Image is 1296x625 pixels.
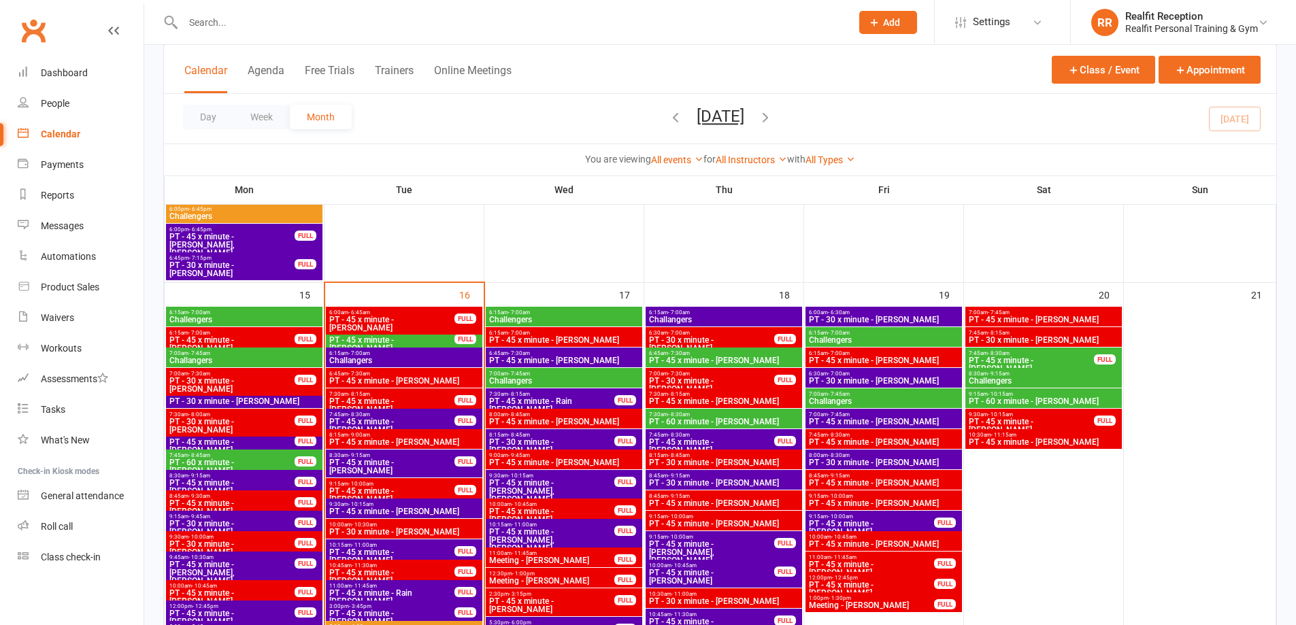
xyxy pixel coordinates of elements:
span: PT - 45 x minute - [PERSON_NAME] [488,356,639,365]
span: 9:15am [808,513,935,520]
span: 7:00am [968,309,1119,316]
span: - 8:30am [828,432,850,438]
span: - 8:45am [188,452,210,458]
strong: with [787,154,805,165]
span: 8:30am [968,371,1119,377]
span: 8:45am [808,473,959,479]
span: - 7:45am [828,411,850,418]
span: PT - 45 x minute - [PERSON_NAME], [PERSON_NAME]... [488,479,615,503]
span: - 8:15am [348,391,370,397]
span: PT - 45 x minute - [PERSON_NAME] [169,479,295,495]
span: PT - 30 x minute - [PERSON_NAME] [488,438,615,454]
a: Roll call [18,511,144,542]
span: - 9:15am [668,473,690,479]
button: Week [233,105,290,129]
div: General attendance [41,490,124,501]
span: PT - 45 x minute - [PERSON_NAME] [169,438,295,454]
div: FULL [774,538,796,548]
span: - 8:15am [668,391,690,397]
span: PT - 60 x minute - [PERSON_NAME] [648,418,799,426]
span: 9:30am [329,501,480,507]
span: - 7:00am [508,330,530,336]
div: FULL [295,259,316,269]
span: - 9:15am [188,473,210,479]
a: People [18,88,144,119]
span: - 7:30am [188,371,210,377]
div: Payments [41,159,84,170]
div: 18 [779,283,803,305]
div: FULL [295,497,316,507]
div: 20 [1099,283,1123,305]
span: 7:00am [488,371,639,377]
span: PT - 45 x minute - [PERSON_NAME] [968,316,1119,324]
a: Dashboard [18,58,144,88]
span: PT - 45 x minute - [PERSON_NAME] [648,438,775,454]
span: 7:30am [648,391,799,397]
span: Challengers [169,212,320,220]
span: 8:15am [488,432,615,438]
a: All events [651,154,703,165]
span: PT - 30 x minute - [PERSON_NAME] [808,458,959,467]
span: - 7:45am [188,350,210,356]
span: 6:15am [169,309,320,316]
span: 8:15am [648,452,799,458]
span: PT - 45 x minute - [PERSON_NAME] [808,356,959,365]
span: 9:00am [488,452,639,458]
div: FULL [614,505,636,516]
strong: for [703,154,716,165]
div: FULL [295,518,316,528]
span: 9:30am [169,534,295,540]
div: Automations [41,251,96,262]
span: PT - 30 x minute - [PERSON_NAME] [648,458,799,467]
span: PT - 45 x minute - [PERSON_NAME] [329,336,455,352]
span: Challengers [968,377,1119,385]
th: Wed [484,175,644,204]
span: 7:00am [808,411,959,418]
span: - 7:00am [668,309,690,316]
span: 9:15am [968,391,1119,397]
span: PT - 45 x minute - [PERSON_NAME] [808,520,935,536]
a: Class kiosk mode [18,542,144,573]
span: 8:45am [648,493,799,499]
button: Class / Event [1052,56,1155,84]
span: - 9:15am [348,452,370,458]
th: Mon [165,175,325,204]
span: - 7:30am [668,371,690,377]
span: PT - 45 x minute - [PERSON_NAME] [808,540,959,548]
span: 10:00am [329,522,480,528]
span: - 8:30am [828,452,850,458]
a: Assessments [18,364,144,394]
a: Automations [18,241,144,272]
div: FULL [454,416,476,426]
span: - 11:00am [352,542,377,548]
span: PT - 30 x minute - [PERSON_NAME] [169,397,320,405]
a: Payments [18,150,144,180]
span: PT - 30 x minute - [PERSON_NAME] [968,336,1119,344]
div: 21 [1251,283,1276,305]
div: FULL [295,456,316,467]
span: - 7:30am [668,350,690,356]
span: Challengers [169,316,320,324]
span: 10:00am [808,534,959,540]
span: - 6:45am [348,309,370,316]
span: PT - 45 x minute - [PERSON_NAME] [329,487,455,503]
div: 15 [299,283,324,305]
span: Challengers [808,336,959,344]
div: Waivers [41,312,74,323]
button: Month [290,105,352,129]
span: PT - 45 x minute - [PERSON_NAME] [488,418,639,426]
strong: You are viewing [585,154,651,165]
span: - 10:30am [352,522,377,528]
a: Messages [18,211,144,241]
span: - 10:15am [988,411,1013,418]
span: 9:15am [648,513,799,520]
div: FULL [614,477,636,487]
a: Reports [18,180,144,211]
th: Fri [804,175,964,204]
span: Settings [973,7,1010,37]
span: - 11:00am [512,522,537,528]
span: 10:15am [329,542,455,548]
button: Online Meetings [434,64,512,93]
div: FULL [295,416,316,426]
span: PT - 30 x minute - [PERSON_NAME] [648,479,799,487]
